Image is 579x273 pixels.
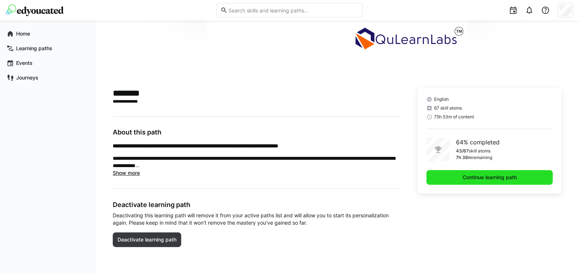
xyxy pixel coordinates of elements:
button: Continue learning path [426,170,553,185]
span: Show more [113,170,140,176]
p: 7h 38m [456,155,472,161]
h3: About this path [113,128,400,136]
h3: Deactivate learning path [113,200,400,209]
p: 43/67 [456,148,468,154]
p: remaining [472,155,492,161]
input: Search skills and learning paths… [228,7,359,14]
span: Continue learning path [462,174,518,181]
p: skill atoms [468,148,490,154]
p: 64% completed [456,138,499,147]
span: 67 skill atoms [434,105,462,111]
span: 75h 53m of content [434,114,474,120]
span: Deactivate learning path [116,236,178,243]
span: Deactivating this learning path will remove it from your active paths list and will allow you to ... [113,212,400,226]
span: English [434,96,448,102]
button: Deactivate learning path [113,232,181,247]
